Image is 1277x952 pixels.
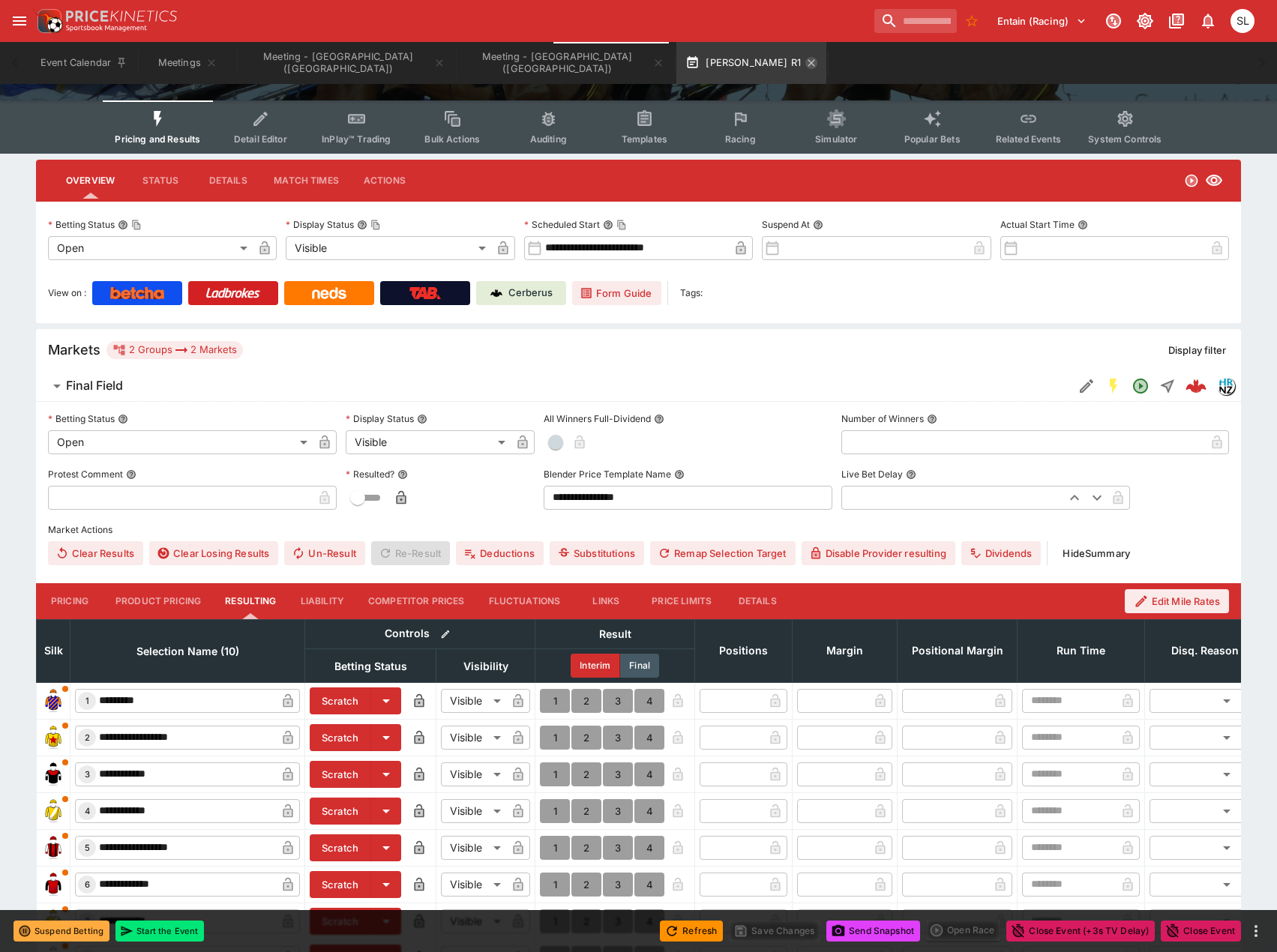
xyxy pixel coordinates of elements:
div: Visible [441,799,506,823]
button: Liability [289,583,356,619]
button: Details [194,163,262,199]
img: runner 3 [41,762,65,786]
div: Visible [441,762,506,786]
button: Scheduled StartCopy To Clipboard [603,220,613,230]
button: Number of Winners [927,414,937,424]
button: Actual Start Time [1078,220,1088,230]
button: Singa Livett [1226,4,1259,37]
span: 3 [82,769,93,780]
button: Copy To Clipboard [616,220,627,230]
button: Copy To Clipboard [370,220,381,230]
div: Singa Livett [1231,9,1255,33]
button: Edit Mile Rates [1125,589,1229,613]
button: Close Event [1161,921,1241,942]
button: 4 [634,909,664,933]
th: Positional Margin [898,619,1018,682]
button: Final Field [36,371,1073,401]
button: Product Pricing [103,583,213,619]
button: Links [572,583,640,619]
img: PriceKinetics [66,10,177,22]
div: Open [48,236,253,260]
button: Dividends [961,541,1041,565]
button: Protest Comment [126,469,136,480]
button: 3 [603,762,633,786]
div: Visible [441,689,506,713]
button: 4 [634,762,664,786]
div: Visible [441,726,506,750]
button: 3 [603,726,633,750]
button: open drawer [6,7,33,34]
span: 5 [82,843,93,853]
svg: Visible [1205,172,1223,190]
button: Scratch [310,761,371,788]
label: Market Actions [48,519,1229,541]
span: Un-Result [284,541,364,565]
span: Re-Result [371,541,450,565]
p: Resulted? [346,468,394,480]
button: Interim [571,654,620,678]
span: Bulk Actions [424,133,480,145]
div: Visible [346,430,511,454]
button: 2 [571,909,601,933]
button: 2 [571,873,601,897]
svg: Open [1184,173,1199,188]
img: runner 4 [41,799,65,823]
button: Edit Detail [1073,373,1100,400]
button: 4 [634,799,664,823]
button: Overview [54,163,127,199]
div: Visible [441,873,506,897]
button: 4 [634,873,664,897]
span: Auditing [530,133,567,145]
a: Cerberus [476,281,566,305]
img: runner 1 [41,689,65,713]
span: Visibility [447,657,525,675]
button: Price Limits [640,583,724,619]
button: Send Snapshot [826,921,920,942]
th: Result [535,619,695,648]
h5: Markets [48,341,100,358]
div: 2 Groups 2 Markets [112,341,237,359]
button: Substitutions [550,541,644,565]
button: Deductions [456,541,544,565]
th: Margin [793,619,898,682]
button: Connected to PK [1100,7,1127,34]
button: SGM Enabled [1100,373,1127,400]
p: Display Status [286,218,354,231]
button: Notifications [1195,7,1222,34]
button: Scratch [310,834,371,861]
img: Betcha [110,287,164,299]
input: search [874,9,957,33]
button: 4 [634,689,664,713]
button: Meeting - Addington (NZ) [457,42,673,84]
svg: Open [1132,377,1150,395]
button: 3 [603,836,633,860]
img: runner 7 [41,909,65,933]
span: Selection Name (10) [120,642,256,660]
button: Meeting - Addington (NZ) [238,42,454,84]
button: Details [724,583,791,619]
button: Display Status [417,414,427,424]
th: Silk [37,619,70,682]
button: Suspend At [813,220,823,230]
button: Clear Losing Results [149,541,278,565]
button: Actions [351,163,418,199]
button: Documentation [1163,7,1190,34]
button: No Bookmarks [960,9,984,33]
img: Sportsbook Management [66,25,147,31]
th: Run Time [1018,619,1145,682]
th: Disq. Reason [1145,619,1265,682]
button: Display StatusCopy To Clipboard [357,220,367,230]
button: Status [127,163,194,199]
button: Disable Provider resulting [802,541,955,565]
span: Detail Editor [234,133,287,145]
button: more [1247,922,1265,940]
button: Competitor Prices [356,583,477,619]
button: [PERSON_NAME] R1 [676,42,826,84]
button: Match Times [262,163,351,199]
p: Cerberus [508,286,553,301]
button: 3 [603,873,633,897]
img: hrnz [1218,378,1234,394]
button: Start the Event [115,921,204,942]
p: Betting Status [48,412,115,425]
button: 2 [571,726,601,750]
